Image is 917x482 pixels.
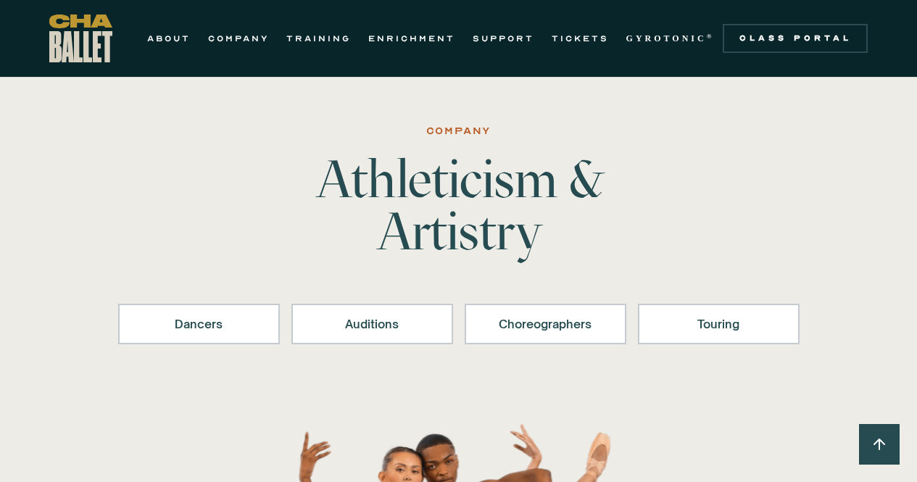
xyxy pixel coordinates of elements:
[49,14,112,62] a: home
[118,304,280,344] a: Dancers
[657,315,781,333] div: Touring
[233,153,685,257] h1: Athleticism & Artistry
[286,30,351,47] a: TRAINING
[147,30,191,47] a: ABOUT
[291,304,453,344] a: Auditions
[731,33,859,44] div: Class Portal
[552,30,609,47] a: TICKETS
[626,30,715,47] a: GYROTONIC®
[707,33,715,40] sup: ®
[473,30,534,47] a: SUPPORT
[626,33,707,43] strong: GYROTONIC
[723,24,868,53] a: Class Portal
[208,30,269,47] a: COMPANY
[310,315,434,333] div: Auditions
[638,304,800,344] a: Touring
[426,122,491,140] div: Company
[137,315,261,333] div: Dancers
[368,30,455,47] a: ENRICHMENT
[484,315,607,333] div: Choreographers
[465,304,626,344] a: Choreographers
